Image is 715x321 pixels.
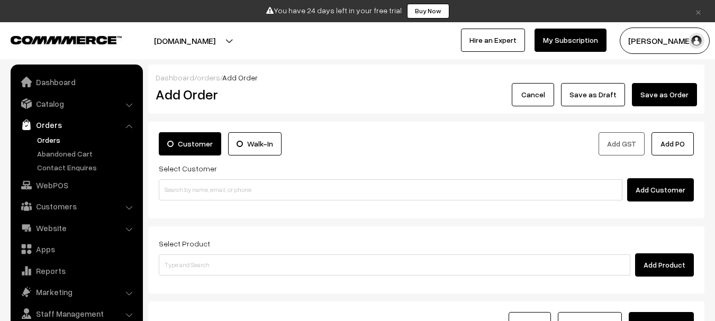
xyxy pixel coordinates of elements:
span: Add Order [222,73,258,82]
a: Customers [13,197,139,216]
label: Walk-In [228,132,282,155]
button: Add PO [651,132,694,155]
h2: Add Order [156,86,325,103]
a: Dashboard [13,72,139,91]
a: Website [13,218,139,237]
a: Orders [13,115,139,134]
button: Save as Order [632,83,697,106]
a: Dashboard [156,73,194,82]
button: [PERSON_NAME] [620,27,710,54]
a: Catalog [13,94,139,113]
a: Contact Enquires [34,162,139,173]
img: user [689,33,704,49]
a: Orders [34,134,139,145]
input: Type and Search [159,254,630,276]
a: × [691,5,705,17]
button: [DOMAIN_NAME] [117,27,252,54]
a: COMMMERCE [11,33,103,45]
label: Select Customer [159,163,217,174]
button: Add Customer [627,178,694,201]
button: Add Product [635,253,694,277]
a: WebPOS [13,176,139,195]
a: Apps [13,240,139,259]
div: / / [156,72,697,83]
input: Search by name, email, or phone [159,179,622,200]
label: Customer [159,132,221,155]
a: orders [197,73,220,82]
a: Abandoned Cart [34,148,139,159]
label: Select Product [159,238,210,249]
a: Marketing [13,282,139,301]
a: My Subscription [535,29,607,52]
a: Reports [13,261,139,280]
img: COMMMERCE [11,36,122,44]
div: You have 24 days left in your free trial [4,4,711,19]
button: Cancel [512,83,554,106]
button: Add GST [599,132,645,155]
a: Buy Now [407,4,449,19]
button: Save as Draft [561,83,625,106]
a: Hire an Expert [461,29,525,52]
